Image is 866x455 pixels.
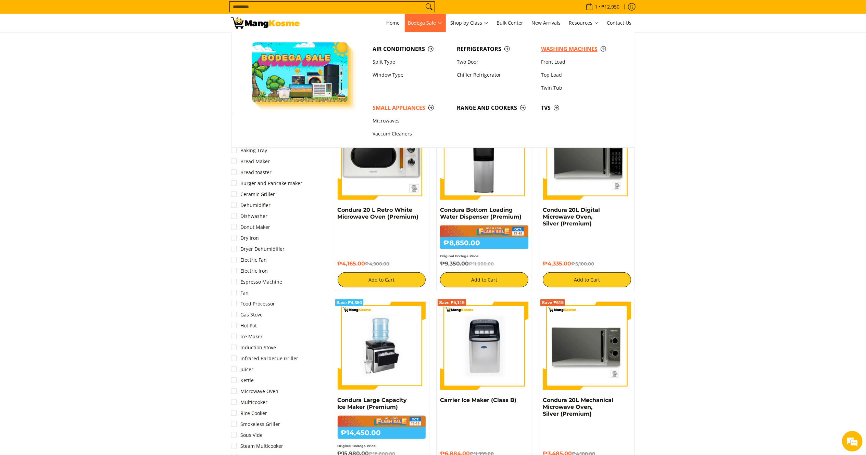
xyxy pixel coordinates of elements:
a: Electric Fan [231,255,267,265]
a: Microwave Oven [231,386,279,397]
a: Sous Vide [231,430,263,441]
a: Bread toaster [231,167,272,178]
a: Condura 20L Digital Microwave Oven, Silver (Premium) [543,207,600,227]
img: Bodega Sale [252,42,348,102]
span: Shop by Class [451,19,489,27]
a: Espresso Machine [231,276,283,287]
button: Search [424,2,435,12]
a: Vaccum Cleaners [369,128,453,141]
small: Original Bodega Price: [338,444,377,448]
a: Gas Stove [231,309,263,320]
a: Refrigerators [453,42,538,55]
a: Resources [566,14,602,32]
small: Original Bodega Price: [440,254,479,258]
span: New Arrivals [532,19,561,26]
span: Refrigerators [457,45,534,53]
nav: Main Menu [306,14,635,32]
img: Condura Bottom Loading Water Dispenser (Premium) [440,112,528,200]
textarea: Type your message and hit 'Enter' [3,187,130,211]
a: Shop by Class [447,14,492,32]
span: We're online! [40,86,95,155]
a: Dryer Dehumidifier [231,244,285,255]
a: Ceramic Griller [231,189,275,200]
a: Smokeless Griller [231,419,280,430]
a: Range and Cookers [453,101,538,114]
a: Baking Tray [231,145,267,156]
a: Small Appliances [369,101,453,114]
del: ₱5,100.00 [571,261,594,266]
del: ₱4,900.00 [365,261,390,266]
span: Bodega Sale [408,19,442,27]
del: ₱11,000.00 [469,261,494,266]
a: Washing Machines [538,42,622,55]
a: Condura 20 L Retro White Microwave Oven (Premium) [338,207,419,220]
span: Save ₱615 [542,301,564,305]
div: Minimize live chat window [112,3,129,20]
a: Front Load [538,55,622,68]
a: Burger and Pancake maker [231,178,303,189]
button: Add to Cart [543,272,631,287]
a: Juicer [231,364,254,375]
a: Hot Pot [231,320,257,331]
a: Microwaves [369,115,453,128]
a: Dishwasher [231,211,268,222]
span: Save ₱4,350 [337,301,362,305]
a: Chiller Refrigerator [453,68,538,81]
a: Contact Us [604,14,635,32]
h6: ₱8,850.00 [440,237,528,249]
span: Range and Cookers [457,104,534,112]
span: Bulk Center [497,19,524,26]
a: Air Conditioners [369,42,453,55]
a: Donut Maker [231,222,271,233]
h6: ₱4,165.00 [338,260,426,267]
span: Washing Machines [541,45,618,53]
a: Ice Maker [231,331,263,342]
img: Carrier Ice Maker (Class B) [440,302,528,390]
a: Condura 20L Mechanical Microwave Oven, Silver (Premium) [543,397,613,417]
a: Multicooker [231,397,268,408]
a: Food Processor [231,298,275,309]
a: Twin Tub [538,81,622,94]
a: Top Load [538,68,622,81]
span: Save ₱5,115 [439,301,465,305]
a: Condura Large Capacity Ice Maker (Premium) [338,397,407,410]
a: Bread Maker [231,156,270,167]
a: Dehumidifier [231,200,271,211]
a: Bodega Sale [405,14,446,32]
span: Resources [569,19,599,27]
a: Condura Bottom Loading Water Dispenser (Premium) [440,207,522,220]
a: Fan [231,287,249,298]
span: 1 [594,4,599,9]
h6: ₱4,335.00 [543,260,631,267]
a: Carrier Ice Maker (Class B) [440,397,516,403]
div: Chat with us now [36,38,115,47]
button: Add to Cart [338,272,426,287]
a: Electric Iron [231,265,268,276]
button: Add to Cart [440,272,528,287]
a: Split Type [369,55,453,68]
img: 20-liter-digital-microwave-oven-silver-full-front-view-mang-kosme [543,112,631,200]
h6: ₱9,350.00 [440,260,528,267]
a: Dry Iron [231,233,259,244]
span: Contact Us [607,19,632,26]
span: Home [387,19,400,26]
a: Induction Stove [231,342,276,353]
img: condura-vintage-style-20-liter-micowave-oven-with-icc-sticker-class-a-full-front-view-mang-kosme [338,112,426,200]
a: Window Type [369,68,453,81]
a: Rice Cooker [231,408,267,419]
img: Condura 20L Mechanical Microwave Oven, Silver (Premium) [543,302,631,390]
a: Kettle [231,375,254,386]
a: Bulk Center [493,14,527,32]
span: • [583,3,622,11]
span: Small Appliances [373,104,450,112]
a: Steam Multicooker [231,441,284,452]
img: Small Appliances l Mang Kosme: Home Appliances Warehouse Sale [231,17,300,29]
a: Infrared Barbecue Griller [231,353,299,364]
a: TVs [538,101,622,114]
h6: ₱14,450.00 [338,427,426,439]
span: TVs [541,104,618,112]
span: Air Conditioners [373,45,450,53]
a: Two Door [453,55,538,68]
a: Home [383,14,403,32]
a: New Arrivals [528,14,564,32]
